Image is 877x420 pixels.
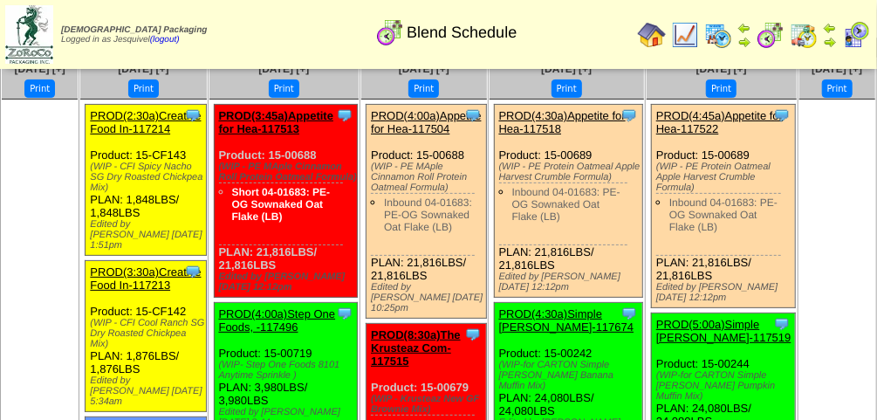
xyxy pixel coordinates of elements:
a: PROD(5:00a)Simple [PERSON_NAME]-117519 [656,318,791,344]
img: arrowleft.gif [737,21,751,35]
img: calendarblend.gif [757,21,785,49]
div: Edited by [PERSON_NAME] [DATE] 12:12pm [656,282,795,303]
div: (WIP - CFI Cool Ranch SG Dry Roasted Chickpea Mix) [90,318,205,349]
button: Print [24,79,55,98]
div: (WIP-for CARTON Simple [PERSON_NAME] Banana Muffin Mix) [499,360,642,391]
a: Short 04-01683: PE-OG Sownaked Oat Flake (LB) [232,186,331,223]
button: Print [552,79,582,98]
img: Tooltip [620,305,638,322]
a: PROD(3:45a)Appetite for Hea-117513 [219,109,333,135]
a: PROD(4:00a)Step One Foods, -117496 [219,307,336,334]
div: Product: 15-00688 PLAN: 21,816LBS / 21,816LBS [367,105,487,319]
div: (WIP - PE MAple Cinnamon Roll Protein Oatmeal Formula) [219,162,358,182]
img: Tooltip [336,107,353,124]
div: Edited by [PERSON_NAME] [DATE] 10:25pm [371,282,486,313]
span: Blend Schedule [407,24,517,42]
div: Edited by [PERSON_NAME] [DATE] 12:12pm [219,272,358,293]
button: Print [706,79,737,98]
div: (WIP - Krusteaz New GF Brownie Mix) [371,394,486,415]
a: PROD(3:30a)Creative Food In-117213 [90,265,201,292]
div: (WIP - PE Protein Oatmeal Apple Harvest Crumble Formula) [656,162,795,193]
div: (WIP - CFI Spicy Nacho SG Dry Roasted Chickpea Mix) [90,162,205,193]
div: Edited by [PERSON_NAME] [DATE] 1:51pm [90,219,205,251]
div: (WIP- Step One Foods 8101 Anytime Sprinkle ) [219,360,358,381]
span: Logged in as Jesquivel [61,25,207,45]
a: Inbound 04-01683: PE-OG Sownaked Oat Flake (LB) [512,186,620,223]
span: [DEMOGRAPHIC_DATA] Packaging [61,25,207,35]
a: (logout) [150,35,180,45]
img: calendarblend.gif [376,18,404,46]
a: PROD(8:30a)The Krusteaz Com-117515 [371,328,461,368]
a: Inbound 04-01683: PE-OG Sownaked Oat Flake (LB) [669,196,778,233]
div: (WIP - PE MAple Cinnamon Roll Protein Oatmeal Formula) [371,162,486,193]
div: (WIP - PE Protein Oatmeal Apple Harvest Crumble Formula) [499,162,642,182]
a: PROD(4:30a)Simple [PERSON_NAME]-117674 [499,307,634,334]
img: Tooltip [773,315,791,333]
img: calendarcustomer.gif [842,21,870,49]
img: Tooltip [184,263,202,280]
img: Tooltip [620,107,638,124]
button: Print [822,79,853,98]
div: Edited by [PERSON_NAME] [DATE] 12:12pm [499,272,642,293]
a: PROD(4:00a)Appetite for Hea-117504 [371,109,481,135]
div: Product: 15-00689 PLAN: 21,816LBS / 21,816LBS [651,105,795,308]
img: Tooltip [184,107,202,124]
div: Product: 15-00688 PLAN: 21,816LBS / 21,816LBS [214,105,358,298]
img: Tooltip [464,326,482,343]
img: calendarinout.gif [790,21,818,49]
img: calendarprod.gif [704,21,732,49]
button: Print [128,79,159,98]
div: (WIP-for CARTON Simple [PERSON_NAME] Pumpkin Muffin Mix) [656,370,795,402]
img: arrowleft.gif [823,21,837,35]
div: Edited by [PERSON_NAME] [DATE] 5:34am [90,375,205,407]
a: Inbound 04-01683: PE-OG Sownaked Oat Flake (LB) [384,196,472,233]
div: Product: 15-00689 PLAN: 21,816LBS / 21,816LBS [494,105,642,298]
img: arrowright.gif [823,35,837,49]
a: PROD(2:30a)Creative Food In-117214 [90,109,201,135]
button: Print [269,79,299,98]
button: Print [408,79,439,98]
div: Product: 15-CF142 PLAN: 1,876LBS / 1,876LBS [86,261,206,412]
a: PROD(4:45a)Appetite for Hea-117522 [656,109,783,135]
img: arrowright.gif [737,35,751,49]
img: zoroco-logo-small.webp [5,5,53,64]
img: Tooltip [773,107,791,124]
div: Product: 15-CF143 PLAN: 1,848LBS / 1,848LBS [86,105,206,256]
a: PROD(4:30a)Appetite for Hea-117518 [499,109,626,135]
img: Tooltip [464,107,482,124]
img: Tooltip [336,305,353,322]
